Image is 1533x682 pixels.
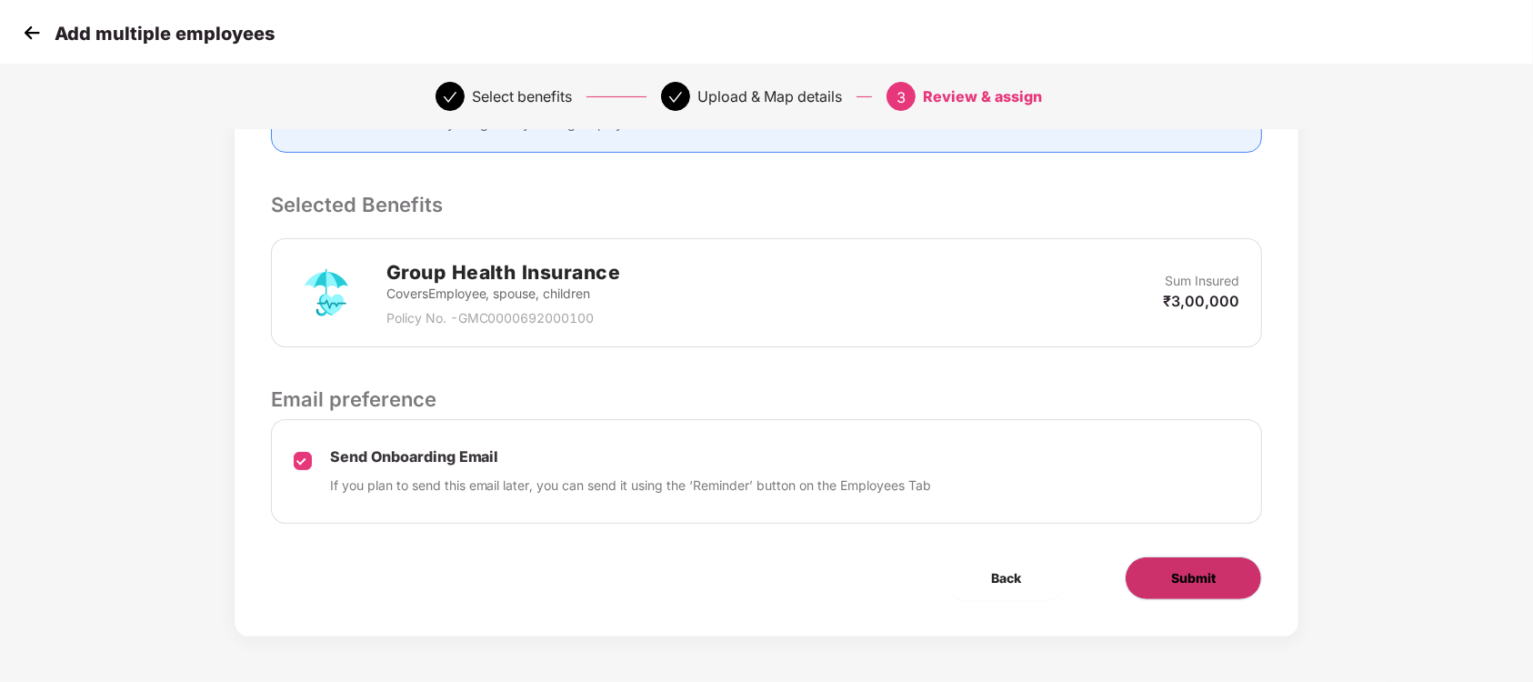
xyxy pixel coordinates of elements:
[330,447,932,466] p: Send Onboarding Email
[443,90,457,105] span: check
[697,82,842,111] div: Upload & Map details
[330,476,932,496] p: If you plan to send this email later, you can send it using the ‘Reminder’ button on the Employee...
[386,308,621,328] p: Policy No. - GMC0000692000100
[923,82,1042,111] div: Review & assign
[386,257,621,287] h2: Group Health Insurance
[271,384,1263,415] p: Email preference
[294,260,359,326] img: svg+xml;base64,PHN2ZyB4bWxucz0iaHR0cDovL3d3dy53My5vcmcvMjAwMC9zdmciIHdpZHRoPSI3MiIgaGVpZ2h0PSI3Mi...
[897,88,906,106] span: 3
[55,23,275,45] p: Add multiple employees
[1165,271,1239,291] p: Sum Insured
[668,90,683,105] span: check
[1163,291,1239,311] p: ₹3,00,000
[271,189,1263,220] p: Selected Benefits
[991,568,1021,588] span: Back
[1125,557,1262,600] button: Submit
[18,19,45,46] img: svg+xml;base64,PHN2ZyB4bWxucz0iaHR0cDovL3d3dy53My5vcmcvMjAwMC9zdmciIHdpZHRoPSIzMCIgaGVpZ2h0PSIzMC...
[946,557,1067,600] button: Back
[1171,568,1216,588] span: Submit
[386,284,621,304] p: Covers Employee, spouse, children
[472,82,572,111] div: Select benefits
